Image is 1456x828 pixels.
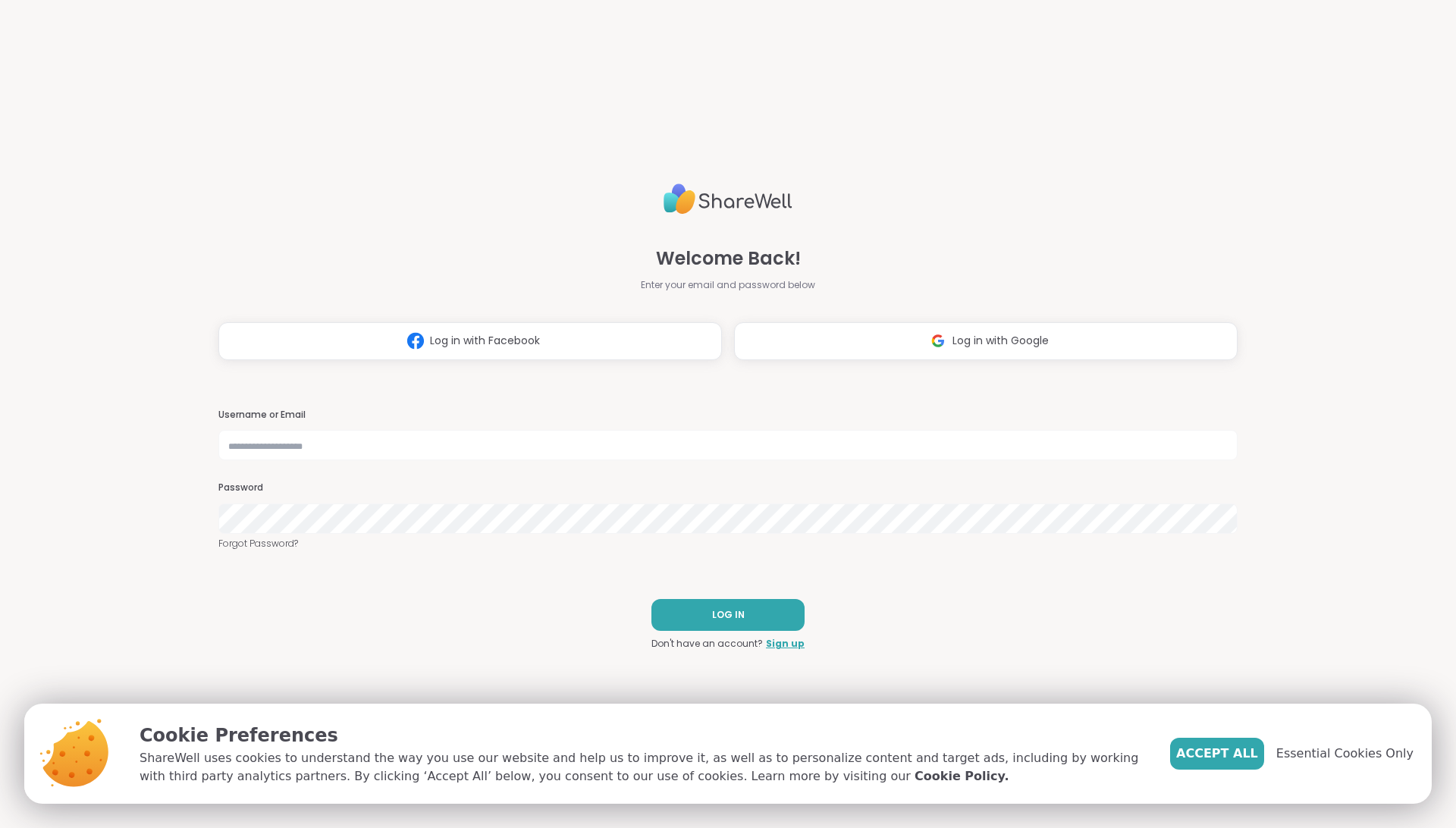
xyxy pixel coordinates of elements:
[734,322,1238,360] button: Log in with Google
[664,177,792,221] img: ShareWell Logo
[140,722,1146,749] p: Cookie Preferences
[218,481,1238,494] h3: Password
[1170,738,1264,770] button: Accept All
[712,608,745,622] span: LOG IN
[641,278,815,292] span: Enter your email and password below
[218,409,1238,422] h3: Username or Email
[915,767,1009,786] a: Cookie Policy.
[140,749,1146,786] p: ShareWell uses cookies to understand the way you use our website and help us to improve it, as we...
[656,245,801,272] span: Welcome Back!
[430,333,540,349] span: Log in with Facebook
[651,637,763,651] span: Don't have an account?
[924,327,952,355] img: ShareWell Logomark
[766,637,805,651] a: Sign up
[952,333,1049,349] span: Log in with Google
[401,327,430,355] img: ShareWell Logomark
[651,599,805,631] button: LOG IN
[1176,745,1258,763] span: Accept All
[218,537,1238,550] a: Forgot Password?
[1276,745,1414,763] span: Essential Cookies Only
[218,322,722,360] button: Log in with Facebook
